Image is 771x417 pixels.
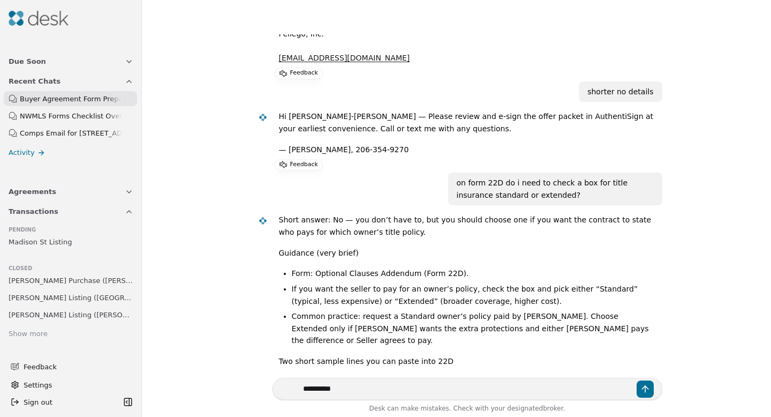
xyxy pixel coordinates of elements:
li: If you want the seller to pay for an owner’s policy, check the box and pick either “Standard” (ty... [292,283,654,307]
div: Buyer Agreement Form Preparation [20,93,122,105]
li: Seller‑paid standard policy: “Seller to pay for a standard owner’s title insurance policy.” [292,376,654,389]
button: Sign out [6,393,120,411]
a: Activity [2,145,140,160]
span: Due Soon [9,56,46,67]
span: [PERSON_NAME] Listing ([GEOGRAPHIC_DATA]) [9,292,133,303]
button: Settings [6,376,135,393]
button: Due Soon [2,51,140,71]
img: Desk [258,113,267,122]
div: Closed [9,264,133,273]
div: Desk can make mistakes. Check with your broker. [273,403,662,417]
p: Feedback [290,68,318,79]
p: Short answer: No — you don’t have to, but you should choose one if you want the contract to state... [279,214,654,238]
div: shorter no details [587,86,653,98]
li: Common practice: request a Standard owner’s policy paid by [PERSON_NAME]. Choose Extended only if... [292,310,654,347]
a: [EMAIL_ADDRESS][DOMAIN_NAME] [279,54,410,62]
li: Form: Optional Clauses Addendum (Form 22D). [292,267,654,280]
span: [PERSON_NAME] Listing ([PERSON_NAME]) [9,309,133,321]
img: Desk [258,217,267,226]
button: Feedback [4,357,133,376]
span: Transactions [9,206,58,217]
textarea: Write your prompt here [273,378,662,400]
button: Send message [637,381,654,398]
span: Sign out [24,397,52,408]
p: Guidance (very brief) [279,247,654,259]
div: Show more [9,329,48,340]
p: — [PERSON_NAME], 206‑354‑9270 [279,144,654,156]
p: Feedback [290,160,318,170]
img: Desk [9,11,69,26]
span: Activity [9,147,35,158]
button: Transactions [2,202,140,221]
span: Madison St Listing [9,236,72,248]
span: designated [507,405,543,412]
div: Pending [9,226,133,234]
div: Comps Email for [STREET_ADDRESS] [20,128,122,139]
span: Recent Chats [9,76,61,87]
div: NWMLS Forms Checklist Overview [20,110,122,122]
a: NWMLS Forms Checklist Overview [4,108,137,123]
a: Comps Email for [STREET_ADDRESS] [4,125,137,140]
span: [PERSON_NAME] Purchase ([PERSON_NAME]) [9,275,133,286]
span: Agreements [9,186,56,197]
p: Two short sample lines you can paste into 22D [279,355,654,368]
button: Agreements [2,182,140,202]
button: Recent Chats [2,71,140,91]
div: on form 22D do i need to check a box for title insurance standard or extended? [457,177,654,201]
span: Settings [24,379,52,391]
span: Feedback [24,361,127,373]
a: Buyer Agreement Form Preparation [4,91,137,106]
p: Hi [PERSON_NAME]‑[PERSON_NAME] — Please review and e‑sign the offer packet in AuthentiSign at you... [279,110,654,135]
